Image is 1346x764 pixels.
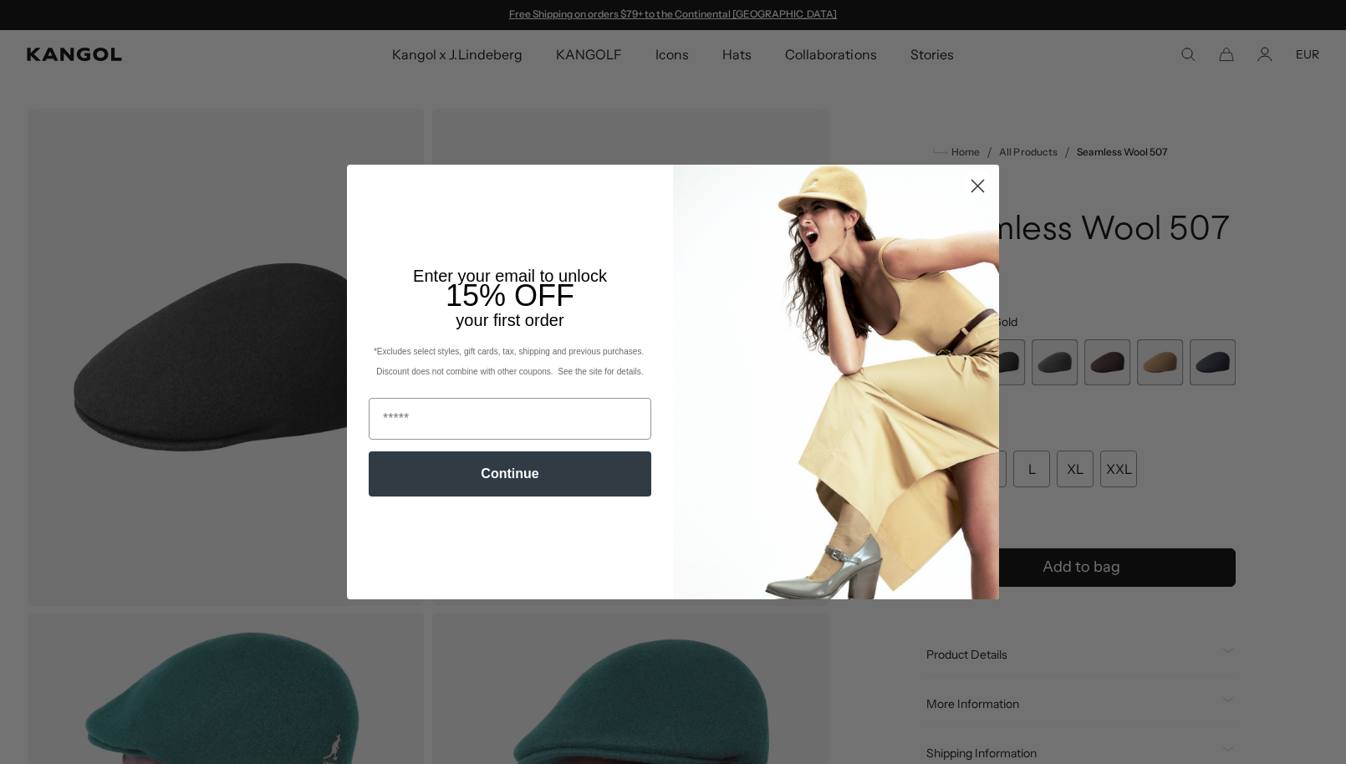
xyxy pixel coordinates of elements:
span: *Excludes select styles, gift cards, tax, shipping and previous purchases. Discount does not comb... [374,347,646,376]
button: Continue [369,451,651,497]
span: 15% OFF [446,278,574,313]
button: Close dialog [963,171,992,201]
input: Email [369,398,651,440]
span: your first order [456,311,563,329]
span: Enter your email to unlock [413,267,607,285]
img: 93be19ad-e773-4382-80b9-c9d740c9197f.jpeg [673,165,999,599]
